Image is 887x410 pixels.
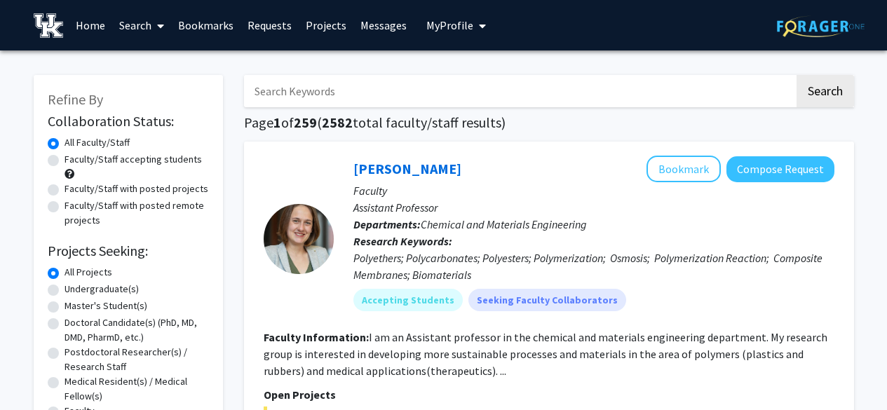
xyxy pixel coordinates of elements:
[171,1,241,50] a: Bookmarks
[777,15,865,37] img: ForagerOne Logo
[11,347,60,399] iframe: Chat
[726,156,834,182] button: Compose Request to Malgorzata Chwatko
[353,1,414,50] a: Messages
[294,114,317,131] span: 259
[65,282,139,296] label: Undergraduate(s)
[65,152,202,167] label: Faculty/Staff accepting students
[353,199,834,216] p: Assistant Professor
[353,289,463,311] mat-chip: Accepting Students
[65,135,130,150] label: All Faculty/Staff
[69,1,112,50] a: Home
[241,1,299,50] a: Requests
[65,265,112,280] label: All Projects
[299,1,353,50] a: Projects
[65,315,209,345] label: Doctoral Candidate(s) (PhD, MD, DMD, PharmD, etc.)
[48,113,209,130] h2: Collaboration Status:
[468,289,626,311] mat-chip: Seeking Faculty Collaborators
[353,250,834,283] div: Polyethers; Polycarbonates; Polyesters; Polymerization; Osmosis; Polymerization Reaction; Composi...
[353,182,834,199] p: Faculty
[797,75,854,107] button: Search
[244,75,794,107] input: Search Keywords
[112,1,171,50] a: Search
[264,386,834,403] p: Open Projects
[65,374,209,404] label: Medical Resident(s) / Medical Fellow(s)
[65,198,209,228] label: Faculty/Staff with posted remote projects
[65,182,208,196] label: Faculty/Staff with posted projects
[353,217,421,231] b: Departments:
[34,13,64,38] img: University of Kentucky Logo
[353,234,452,248] b: Research Keywords:
[264,330,827,378] fg-read-more: I am an Assistant professor in the chemical and materials engineering department. My research gro...
[65,299,147,313] label: Master's Student(s)
[421,217,587,231] span: Chemical and Materials Engineering
[353,160,461,177] a: [PERSON_NAME]
[426,18,473,32] span: My Profile
[273,114,281,131] span: 1
[48,90,103,108] span: Refine By
[264,330,369,344] b: Faculty Information:
[646,156,721,182] button: Add Malgorzata Chwatko to Bookmarks
[322,114,353,131] span: 2582
[65,345,209,374] label: Postdoctoral Researcher(s) / Research Staff
[244,114,854,131] h1: Page of ( total faculty/staff results)
[48,242,209,259] h2: Projects Seeking:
